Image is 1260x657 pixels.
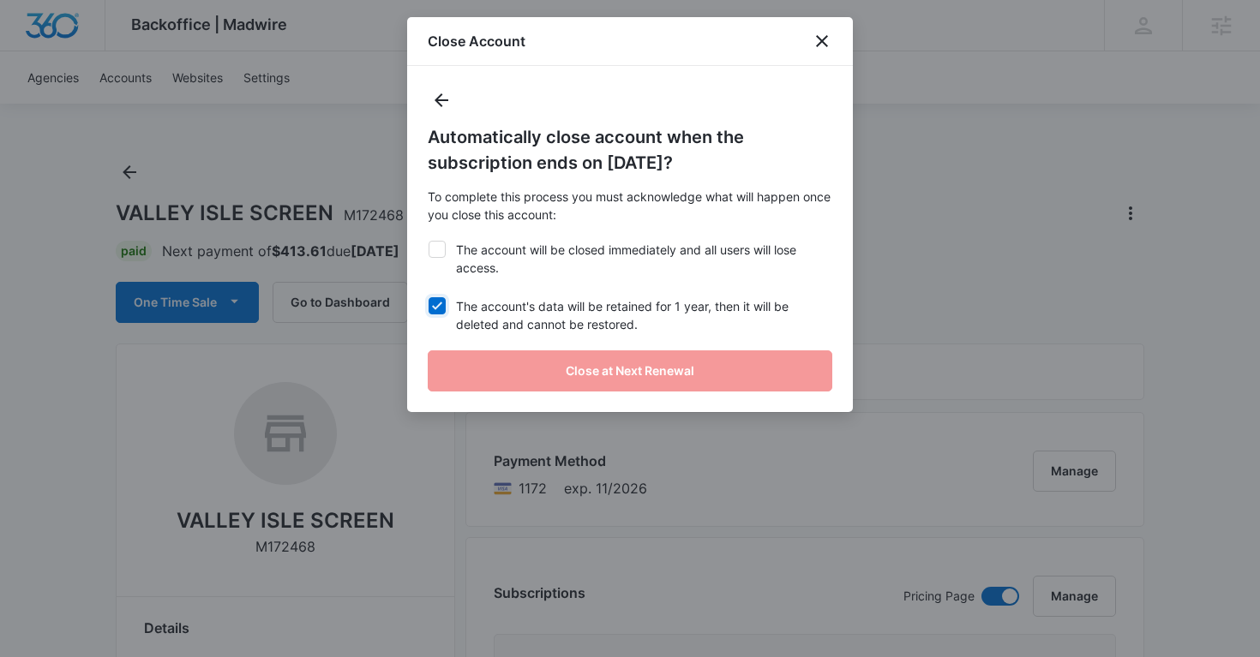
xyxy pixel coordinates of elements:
[428,124,832,176] h5: Automatically close account when the subscription ends on [DATE]?
[428,297,832,333] label: The account's data will be retained for 1 year, then it will be deleted and cannot be restored.
[428,31,525,51] h1: Close Account
[428,87,455,114] button: Back
[428,241,832,277] label: The account will be closed immediately and all users will lose access.
[428,188,832,224] p: To complete this process you must acknowledge what will happen once you close this account:
[812,31,832,51] button: close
